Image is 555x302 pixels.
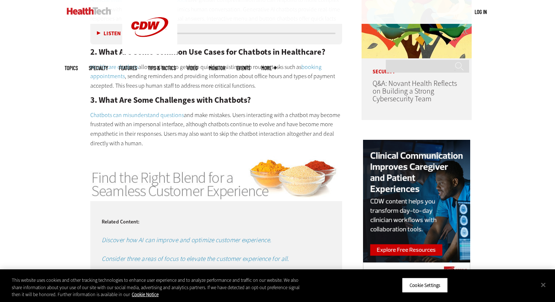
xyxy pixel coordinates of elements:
[102,254,289,263] a: Consider three areas of focus to elevate the customer experience for all.
[148,65,176,71] a: Tips & Tactics
[363,140,470,280] img: clinical mobility right rail
[67,7,111,15] img: Home
[90,110,342,148] p: and make mistakes. Users interacting with a chatbot may become frustrated with an impersonal inte...
[65,65,78,71] span: Topics
[90,111,184,119] a: Chatbots can misunderstand questions
[102,236,271,244] a: Discover how AI can improve and optimize customer experience.
[119,65,137,71] a: Features
[475,8,487,16] div: User menu
[90,154,342,200] img: customer experience TOC header
[475,8,487,15] a: Log in
[535,277,551,293] button: Close
[12,277,305,298] div: This website uses cookies and other tracking technologies to enhance user experience and to analy...
[402,277,448,293] button: Cookie Settings
[209,65,225,71] a: MonITor
[261,65,277,71] span: More
[373,79,457,104] a: Q&A: Novant Health Reflects on Building a Strong Cybersecurity Team
[89,65,108,71] span: Specialty
[90,96,342,104] h2: 3. What Are Some Challenges with Chatbots?
[122,48,177,56] a: CDW
[236,65,250,71] a: Events
[102,218,140,225] strong: Related Content:
[362,58,472,74] p: Security
[187,65,198,71] a: Video
[132,291,159,298] a: More information about your privacy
